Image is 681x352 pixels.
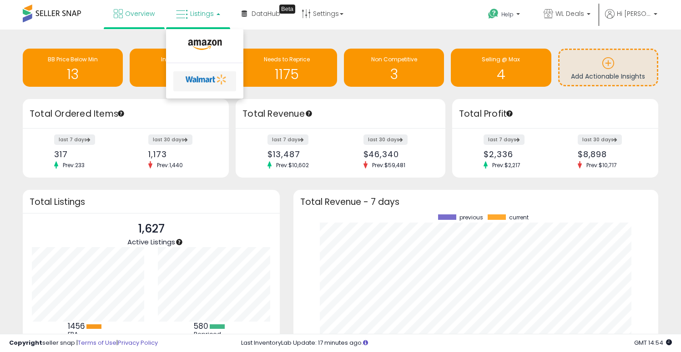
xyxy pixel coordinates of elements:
span: Overview [125,9,155,18]
i: Click here to read more about un-synced listings. [363,340,368,346]
div: Last InventoryLab Update: 17 minutes ago. [241,339,672,347]
span: Add Actionable Insights [571,72,645,81]
span: BB Price Below Min [48,55,98,63]
strong: Copyright [9,338,42,347]
h1: 1175 [242,67,333,82]
div: 317 [54,149,119,159]
span: Inventory Age [161,55,199,63]
a: Help [481,1,529,30]
span: Prev: $10,602 [272,161,313,169]
div: FBA [68,331,109,338]
label: last 7 days [484,134,525,145]
h1: 13 [27,67,118,82]
div: Tooltip anchor [175,238,183,246]
span: DataHub [252,9,280,18]
span: WL Deals [555,9,584,18]
div: Tooltip anchor [279,5,295,14]
b: 1456 [68,321,85,332]
h1: 3 [348,67,439,82]
a: Needs to Reprice 1175 [237,49,337,87]
span: Non Competitive [371,55,417,63]
p: 1,627 [127,220,175,238]
a: Inventory Age 1 [130,49,230,87]
h3: Total Ordered Items [30,108,222,120]
a: Terms of Use [78,338,116,347]
i: Get Help [488,8,499,20]
label: last 7 days [54,134,95,145]
span: Help [501,10,514,18]
span: Selling @ Max [482,55,520,63]
h3: Total Revenue - 7 days [300,198,651,205]
span: previous [459,214,483,221]
label: last 30 days [363,134,408,145]
h1: 1 [134,67,225,82]
div: Repriced [194,331,235,338]
a: Non Competitive 3 [344,49,444,87]
div: $46,340 [363,149,429,159]
span: Hi [PERSON_NAME] [617,9,651,18]
span: Prev: 1,440 [152,161,187,169]
span: Prev: 233 [58,161,89,169]
div: $13,487 [267,149,333,159]
span: Prev: $59,481 [368,161,410,169]
h3: Total Revenue [242,108,439,120]
span: 2025-08-12 14:54 GMT [634,338,672,347]
a: BB Price Below Min 13 [23,49,123,87]
label: last 30 days [578,134,622,145]
div: Tooltip anchor [305,109,313,118]
div: Tooltip anchor [117,109,125,118]
label: last 7 days [267,134,308,145]
a: Add Actionable Insights [560,50,657,85]
span: Needs to Reprice [264,55,310,63]
div: $8,898 [578,149,642,159]
span: Listings [190,9,214,18]
b: 580 [194,321,208,332]
span: Prev: $2,217 [488,161,525,169]
span: Prev: $10,717 [582,161,621,169]
h3: Total Profit [459,108,651,120]
h3: Total Listings [30,198,273,205]
div: $2,336 [484,149,548,159]
span: current [509,214,529,221]
h1: 4 [455,67,546,82]
span: Active Listings [127,237,175,247]
a: Privacy Policy [118,338,158,347]
div: 1,173 [148,149,213,159]
div: seller snap | | [9,339,158,347]
a: Selling @ Max 4 [451,49,551,87]
div: Tooltip anchor [505,109,514,118]
a: Hi [PERSON_NAME] [605,9,657,30]
label: last 30 days [148,134,192,145]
